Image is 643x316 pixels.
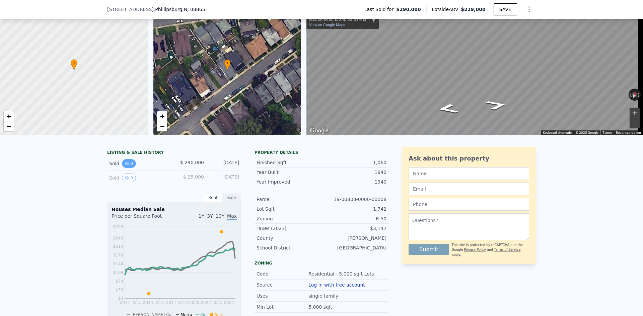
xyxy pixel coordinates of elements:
div: single family [308,293,340,299]
tspan: $214 [113,244,123,249]
div: This site is protected by reCAPTCHA and the Google and apply. [452,243,529,257]
div: Ask about this property [409,154,529,163]
tspan: $294 [113,224,123,229]
tspan: 2016 [154,300,165,305]
tspan: 2012 [120,300,130,305]
span: 3Y [207,213,213,219]
div: 19-00808-0000-00008 [321,196,386,203]
div: Code [257,271,308,277]
span: + [160,112,164,120]
div: Zoning [255,260,388,266]
span: Max [227,213,237,220]
tspan: 2014 [143,300,153,305]
button: Keyboard shortcuts [543,130,572,135]
div: R-50 [321,215,386,222]
tspan: $249 [113,236,123,240]
button: Rotate clockwise [637,89,641,101]
tspan: 2023 [212,300,223,305]
div: 1,742 [321,206,386,212]
span: 1Y [199,213,204,219]
input: Phone [409,198,529,211]
button: Zoom out [630,118,640,128]
a: Zoom out [157,121,167,131]
div: Residential - 5,000 sqft Lots [308,271,375,277]
tspan: $179 [113,253,123,257]
div: Lot Sqft [257,206,321,212]
span: $290,000 [396,6,421,13]
a: Terms (opens in new tab) [602,131,612,134]
div: Finished Sqft [257,159,321,166]
div: Sale [222,193,241,202]
tspan: $39 [116,288,123,292]
div: LISTING & SALE HISTORY [107,150,241,156]
button: View historical data [122,159,136,168]
span: , Phillipsburg [154,6,205,13]
div: [PERSON_NAME] [321,235,386,241]
span: $ 290,000 [180,160,204,165]
div: Houses Median Sale [112,206,237,213]
tspan: $4 [118,296,123,301]
div: County [257,235,321,241]
a: Open this area in Google Maps (opens a new window) [308,126,330,135]
div: Min Lot [257,304,308,310]
tspan: $74 [116,279,123,284]
div: [GEOGRAPHIC_DATA] [321,244,386,251]
span: © 2025 Google [576,131,598,134]
a: Zoom out [4,121,14,131]
span: − [160,122,164,130]
a: Terms of Service [494,248,520,251]
div: Zoning [257,215,321,222]
div: 1940 [321,179,386,185]
button: Log in with free account [308,282,365,288]
div: [DATE] [209,174,239,182]
div: • [71,59,77,71]
div: Uses [257,293,308,299]
span: Lotside ARV [432,6,461,13]
span: 10Y [216,213,224,219]
div: 1940 [321,169,386,176]
path: Go Northeast, Summit Ave [477,98,516,112]
div: School District [257,244,321,251]
a: Privacy Policy [464,248,486,251]
div: Price per Square Foot [112,213,174,223]
div: Taxes (2023) [257,225,321,232]
span: $ 25,000 [183,174,204,180]
a: Show location on map [371,16,376,23]
button: Zoom in [630,108,640,118]
span: [STREET_ADDRESS] [107,6,154,13]
div: 1,060 [321,159,386,166]
div: Property details [255,150,388,155]
div: Rent [204,193,222,202]
button: Show Options [522,3,536,16]
img: Google [308,126,330,135]
div: Map [306,7,643,135]
button: Submit [409,244,449,255]
a: View on Google Maps [309,23,345,27]
div: $3,147 [321,225,386,232]
div: Sold [109,174,169,182]
path: Go Southwest, Summit Ave [429,102,467,116]
div: [GEOGRAPHIC_DATA], [US_STATE] [309,17,366,22]
a: Zoom in [4,111,14,121]
span: + [7,112,11,120]
tspan: $144 [113,261,123,266]
tspan: $109 [113,270,123,275]
span: − [7,122,11,130]
span: • [224,60,231,66]
div: • [224,59,231,71]
div: Street View [306,7,643,135]
tspan: 2020 [189,300,200,305]
div: 5,000 sqft [308,304,334,310]
div: Sold [109,159,169,168]
div: Source [257,282,308,288]
input: Name [409,167,529,180]
div: Parcel [257,196,321,203]
tspan: 2024 [224,300,234,305]
tspan: 2017 [166,300,176,305]
button: SAVE [494,3,517,15]
span: • [71,60,77,66]
div: Year Improved [257,179,321,185]
a: Zoom in [157,111,167,121]
input: Email [409,183,529,195]
div: [DATE] [209,159,239,168]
